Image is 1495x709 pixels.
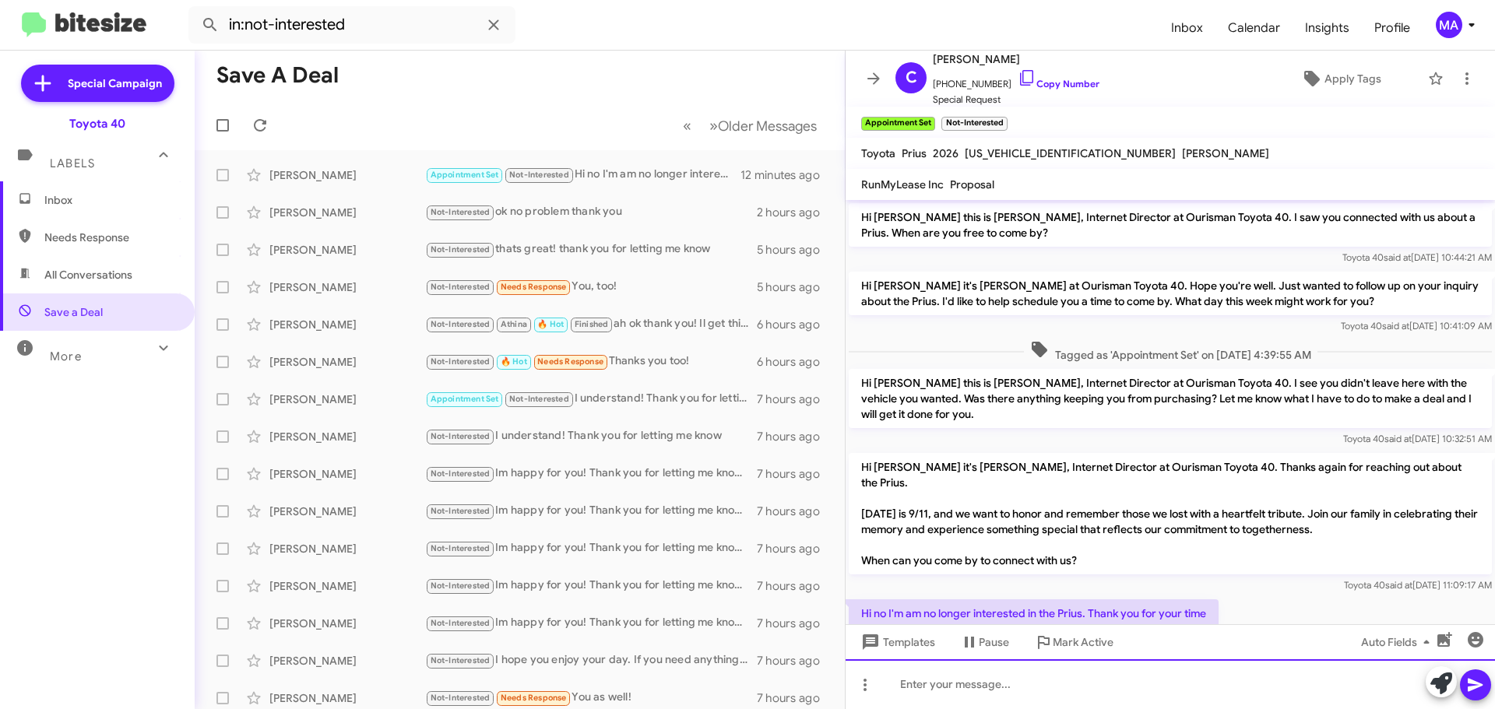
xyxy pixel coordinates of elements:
div: You, too! [425,278,757,296]
span: [PHONE_NUMBER] [933,68,1099,92]
span: [PERSON_NAME] [1182,146,1269,160]
a: Inbox [1159,5,1215,51]
span: Appointment Set [431,170,499,180]
span: said at [1382,320,1409,332]
span: More [50,349,82,363]
div: Hi no I'm am no longer interested in the Prius. Thank you for your time [425,166,740,184]
span: Toyota 40 [DATE] 11:09:17 AM [1344,579,1492,591]
div: 12 minutes ago [740,167,832,183]
span: Prius [902,146,927,160]
span: 2026 [933,146,959,160]
span: Inbox [44,192,177,208]
p: Hi [PERSON_NAME] it's [PERSON_NAME] at Ourisman Toyota 40. Hope you're well. Just wanted to follo... [849,272,1492,315]
span: Toyota 40 [DATE] 10:32:51 AM [1343,433,1492,444]
p: Hi no I'm am no longer interested in the Prius. Thank you for your time [849,599,1219,627]
span: said at [1384,433,1412,444]
span: Proposal [950,177,994,191]
div: [PERSON_NAME] [269,279,425,295]
span: Not-Interested [431,244,491,254]
div: 5 hours ago [757,279,832,295]
span: Auto Fields [1361,628,1436,656]
span: Finished [575,319,609,329]
div: [PERSON_NAME] [269,391,425,407]
button: Previous [674,110,701,142]
span: [PERSON_NAME] [933,50,1099,68]
div: ah ok thank you! Il get this updated [425,315,757,333]
span: Needs Response [537,356,603,367]
span: « [683,116,691,135]
span: Needs Response [501,693,567,703]
span: Not-Interested [431,618,491,628]
div: 7 hours ago [757,541,832,556]
button: Mark Active [1022,628,1126,656]
div: 6 hours ago [757,354,832,370]
div: MA [1436,12,1462,38]
span: All Conversations [44,267,132,283]
span: Not-Interested [431,506,491,516]
span: Toyota 40 [DATE] 10:44:21 AM [1342,251,1492,263]
span: Not-Interested [431,431,491,441]
div: Im happy for you! Thank you for letting me know. I hope you enjoy your day. If you need anything ... [425,502,757,520]
div: thats great! thank you for letting me know [425,240,757,258]
span: Mark Active [1053,628,1113,656]
span: Toyota 40 [DATE] 10:41:09 AM [1341,320,1492,332]
div: 7 hours ago [757,690,832,706]
button: Templates [846,628,948,656]
div: I hope you enjoy your day. If you need anything in the future we will be here for you. [425,651,757,669]
span: Tagged as 'Appointment Set' on [DATE] 4:39:55 AM [1024,340,1317,363]
div: I understand! Thank you for letting me know [425,390,757,408]
span: Labels [50,156,95,170]
span: Needs Response [501,282,567,292]
small: Appointment Set [861,117,935,131]
p: Hi [PERSON_NAME] it's [PERSON_NAME], Internet Director at Ourisman Toyota 40. Thanks again for re... [849,453,1492,574]
p: Hi [PERSON_NAME] this is [PERSON_NAME], Internet Director at Ourisman Toyota 40. I saw you connec... [849,203,1492,247]
p: Hi [PERSON_NAME] this is [PERSON_NAME], Internet Director at Ourisman Toyota 40. I see you didn't... [849,369,1492,428]
div: I understand! Thank you for letting me know [425,427,757,445]
div: 5 hours ago [757,242,832,258]
div: [PERSON_NAME] [269,354,425,370]
span: 🔥 Hot [537,319,564,329]
span: Appointment Set [431,394,499,404]
span: Not-Interested [431,207,491,217]
span: Needs Response [44,230,177,245]
span: Not-Interested [431,693,491,703]
small: Not-Interested [941,117,1007,131]
div: 2 hours ago [757,205,832,220]
div: 6 hours ago [757,317,832,332]
span: Insights [1293,5,1362,51]
input: Search [188,6,515,44]
span: Special Request [933,92,1099,107]
span: Apply Tags [1324,65,1381,93]
div: [PERSON_NAME] [269,616,425,631]
div: 7 hours ago [757,616,832,631]
span: Templates [858,628,935,656]
h1: Save a Deal [216,63,339,88]
span: Not-Interested [431,356,491,367]
a: Profile [1362,5,1423,51]
span: Athina [501,319,527,329]
span: Not-Interested [431,319,491,329]
span: RunMyLease Inc [861,177,944,191]
div: [PERSON_NAME] [269,205,425,220]
span: Pause [979,628,1009,656]
div: [PERSON_NAME] [269,242,425,258]
div: 7 hours ago [757,391,832,407]
span: Save a Deal [44,304,103,320]
button: MA [1423,12,1478,38]
div: Im happy for you! Thank you for letting me know. I hope you enjoy your day. If you need anything ... [425,465,757,483]
a: Calendar [1215,5,1293,51]
div: [PERSON_NAME] [269,429,425,444]
div: Toyota 40 [69,116,125,132]
nav: Page navigation example [674,110,826,142]
span: said at [1384,251,1411,263]
div: 7 hours ago [757,504,832,519]
a: Copy Number [1018,78,1099,90]
button: Auto Fields [1349,628,1448,656]
span: Not-Interested [431,581,491,591]
span: Not-Interested [431,655,491,665]
span: 🔥 Hot [501,356,527,367]
div: [PERSON_NAME] [269,167,425,183]
div: Thanks you too! [425,353,757,370]
span: [US_VEHICLE_IDENTIFICATION_NUMBER] [965,146,1176,160]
